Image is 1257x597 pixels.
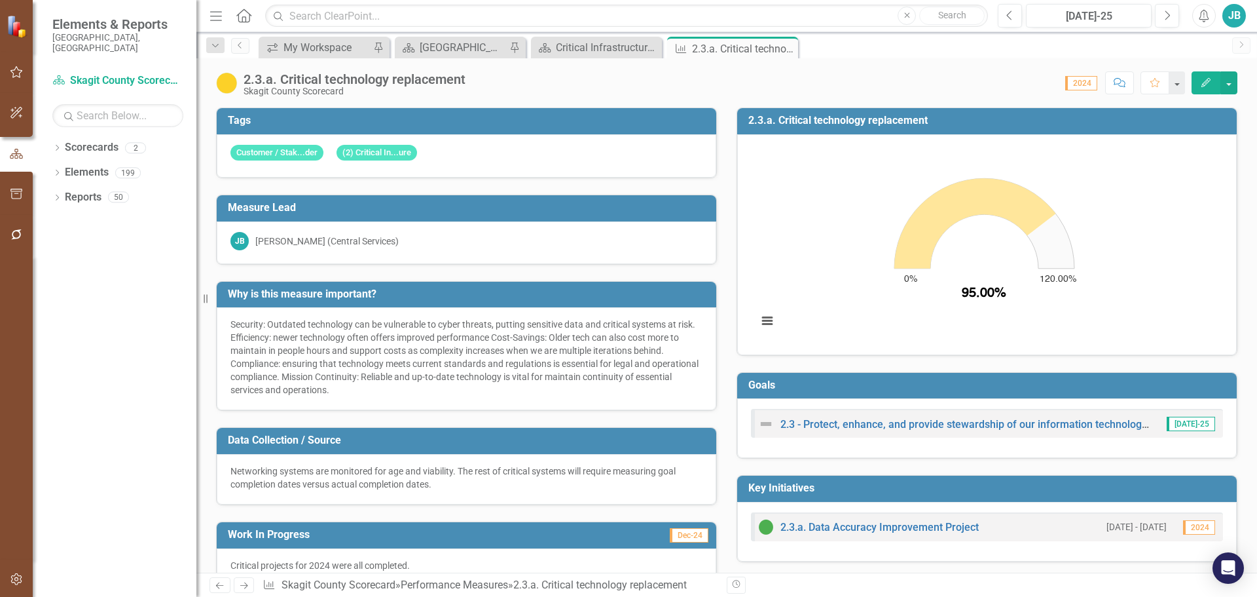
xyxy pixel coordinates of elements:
div: Networking systems are monitored for age and viability. The rest of critical systems will require... [230,465,702,491]
h3: Work In Progress [228,529,552,541]
button: Search [919,7,985,25]
div: 199 [115,167,141,178]
h3: Goals [748,379,1230,391]
a: My Workspace [262,39,370,56]
p: Critical projects for 2024 were all completed. [230,559,702,572]
button: View chart menu, Chart [758,312,776,330]
h3: Tags [228,115,710,126]
a: [GEOGRAPHIC_DATA] Page [398,39,506,56]
text: 95.00% [962,287,1006,300]
img: ClearPoint Strategy [7,14,29,37]
a: Skagit County Scorecard [282,579,395,591]
h3: 2.3.a. Critical technology replacement [748,115,1230,126]
a: Elements [65,165,109,180]
small: [GEOGRAPHIC_DATA], [GEOGRAPHIC_DATA] [52,32,183,54]
a: 2.3 - Protect, enhance, and provide stewardship of our information technology assets. [780,418,1183,431]
path: 95. Actual. [894,178,1056,268]
span: Search [938,10,966,20]
span: 2024 [1183,520,1215,535]
svg: Interactive chart [751,145,1218,341]
button: [DATE]-25 [1026,4,1152,28]
h3: Data Collection / Source [228,434,710,446]
input: Search ClearPoint... [265,5,988,28]
h3: Measure Lead [228,202,710,214]
div: 2.3.a. Critical technology replacement [692,41,795,57]
h3: Why is this measure important? [228,288,710,300]
small: [DATE] - [DATE] [1106,521,1167,533]
div: [DATE]-25 [1030,9,1147,24]
a: Skagit County Scorecard [52,73,183,88]
a: 2.3.a. Data Accuracy Improvement Project [780,521,979,533]
div: [GEOGRAPHIC_DATA] Page [420,39,506,56]
div: 2 [125,142,146,153]
text: 0% [904,274,917,283]
text: 120.00% [1040,274,1076,283]
div: » » [263,578,717,593]
div: Chart. Highcharts interactive chart. [751,145,1223,341]
input: Search Below... [52,104,183,127]
img: Caution [216,73,237,94]
a: Reports [65,190,101,205]
span: Customer / Stak...der [230,145,323,161]
div: 2.3.a. Critical technology replacement [244,72,465,87]
div: Open Intercom Messenger [1212,552,1244,584]
div: Critical Infrastructure (KFA 2) Measure Dashboard [556,39,659,56]
span: 2024 [1065,76,1097,90]
a: Performance Measures [401,579,508,591]
img: On Target [758,519,774,535]
span: Elements & Reports [52,16,183,32]
img: Not Defined [758,416,774,432]
div: 50 [108,192,129,203]
button: JB [1222,4,1246,28]
div: Skagit County Scorecard [244,87,465,96]
a: Critical Infrastructure (KFA 2) Measure Dashboard [534,39,659,56]
a: Scorecards [65,140,118,155]
h3: Key Initiatives [748,482,1230,494]
span: Dec-24 [670,528,708,543]
div: JB [230,232,249,250]
div: [PERSON_NAME] (Central Services) [255,235,399,248]
div: My Workspace [283,39,370,56]
div: Security: Outdated technology can be vulnerable to cyber threats, putting sensitive data and crit... [230,318,702,396]
span: [DATE]-25 [1167,417,1215,431]
div: 2.3.a. Critical technology replacement [513,579,687,591]
span: (2) Critical In...ure [337,145,417,161]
